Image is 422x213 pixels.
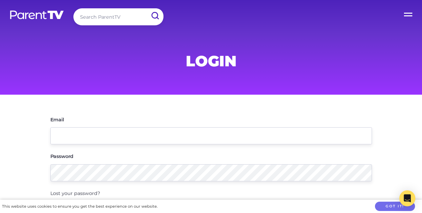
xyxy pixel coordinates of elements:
[73,8,163,25] input: Search ParentTV
[2,203,157,210] div: This website uses cookies to ensure you get the best experience on our website.
[50,54,372,68] h1: Login
[399,190,415,206] div: Open Intercom Messenger
[50,190,100,196] a: Lost your password?
[9,10,64,20] img: parenttv-logo-white.4c85aaf.svg
[375,202,415,211] button: Got it!
[50,117,64,122] label: Email
[146,8,163,23] input: Submit
[50,154,74,159] label: Password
